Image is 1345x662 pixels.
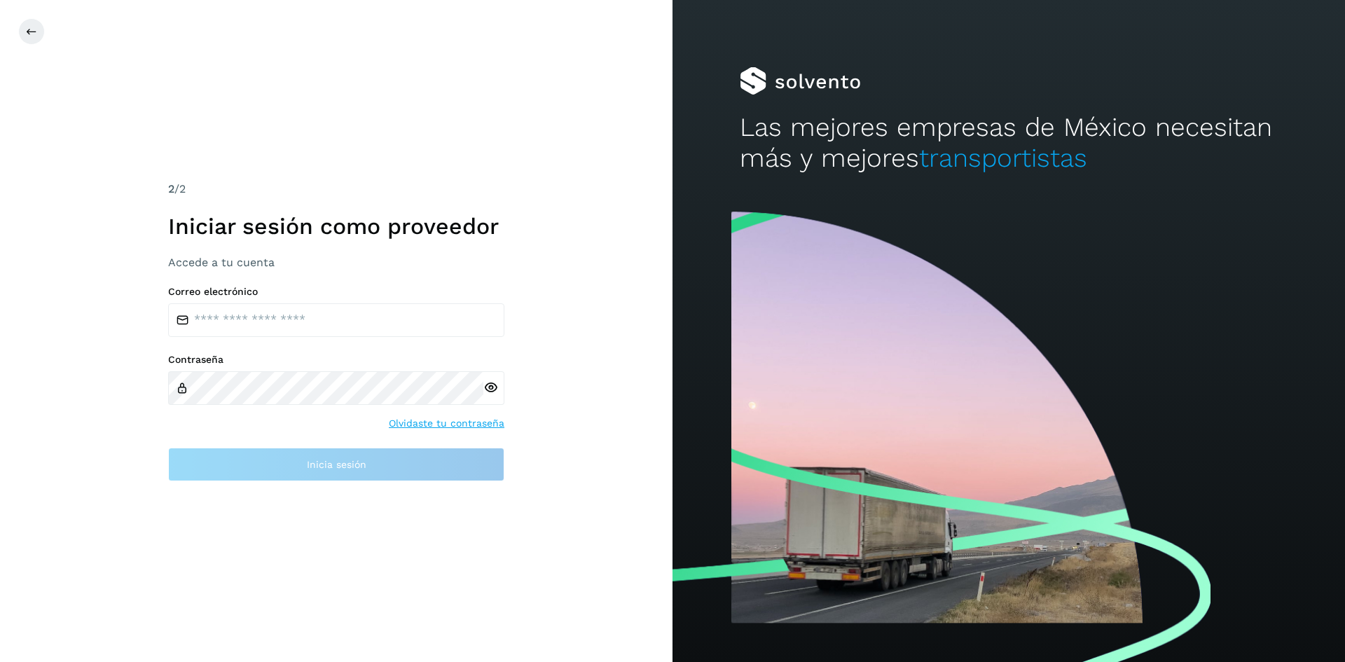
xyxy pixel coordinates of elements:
[307,460,366,469] span: Inicia sesión
[168,213,504,240] h1: Iniciar sesión como proveedor
[168,182,174,195] span: 2
[168,354,504,366] label: Contraseña
[389,416,504,431] a: Olvidaste tu contraseña
[740,112,1278,174] h2: Las mejores empresas de México necesitan más y mejores
[168,448,504,481] button: Inicia sesión
[168,181,504,198] div: /2
[168,286,504,298] label: Correo electrónico
[919,143,1087,173] span: transportistas
[168,256,504,269] h3: Accede a tu cuenta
